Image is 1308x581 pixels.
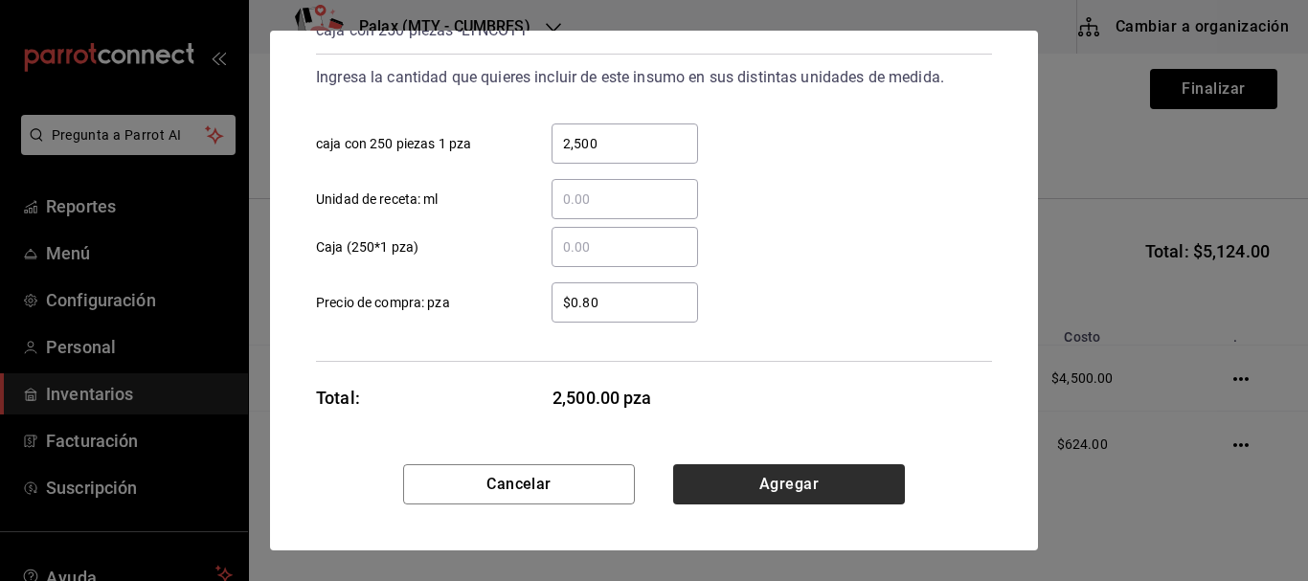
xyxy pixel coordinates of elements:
[316,237,418,257] span: Caja (250*1 pza)
[552,188,698,211] input: Unidad de receta: ml
[403,464,635,504] button: Cancelar
[316,134,471,154] span: caja con 250 piezas 1 pza
[316,190,439,210] span: Unidad de receta: ml
[552,132,698,155] input: caja con 250 piezas 1 pza
[673,464,905,504] button: Agregar
[316,293,450,313] span: Precio de compra: pza
[316,15,529,46] div: caja con 250 piezas - LYNCOTT
[553,385,699,411] span: 2,500.00 pza
[552,235,698,258] input: Caja (250*1 pza)
[552,291,698,314] input: Precio de compra: pza
[316,62,992,93] div: Ingresa la cantidad que quieres incluir de este insumo en sus distintas unidades de medida.
[316,385,360,411] div: Total:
